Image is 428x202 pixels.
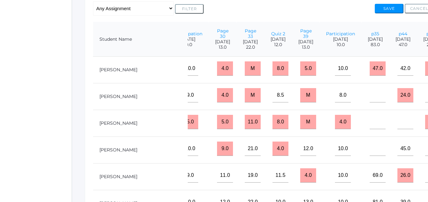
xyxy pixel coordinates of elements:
span: [DATE] [215,39,230,45]
a: p44 [399,31,407,37]
a: [PERSON_NAME] [99,174,137,179]
span: [DATE] [173,37,202,42]
span: [DATE] [298,39,313,45]
span: 22.0 [243,45,258,50]
a: [PERSON_NAME] [99,67,137,73]
button: Save [375,4,403,13]
span: 83.0 [368,42,383,47]
span: 10.0 [173,42,202,47]
th: Student Name [93,22,188,57]
span: 10.0 [326,42,355,47]
a: [PERSON_NAME] [99,94,137,99]
button: Filter [175,4,204,14]
span: 13.0 [298,45,313,50]
a: [PERSON_NAME] [99,120,137,126]
span: 47.0 [395,42,410,47]
span: [DATE] [395,37,410,42]
span: [DATE] [326,37,355,42]
span: 13.0 [215,45,230,50]
a: p35 [371,31,379,37]
a: Participation [173,31,202,37]
span: 12.0 [271,42,286,47]
a: Quiz 2 [271,31,285,37]
a: Page 39 [300,28,312,39]
a: Page 30 [217,28,229,39]
span: [DATE] [243,39,258,45]
span: [DATE] [271,37,286,42]
a: [PERSON_NAME] [99,147,137,153]
a: Participation [326,31,355,37]
span: [DATE] [368,37,383,42]
a: Page 33 [245,28,256,39]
